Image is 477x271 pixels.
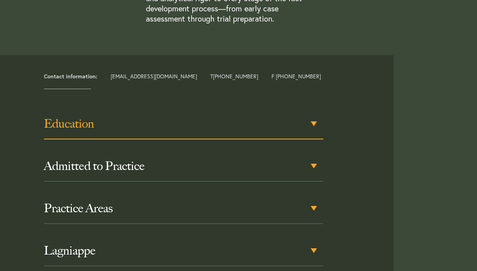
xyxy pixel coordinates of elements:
a: [PHONE_NUMBER] [213,72,258,80]
strong: Contact information: [44,72,97,80]
h3: Education [44,117,323,131]
a: [EMAIL_ADDRESS][DOMAIN_NAME] [111,72,197,80]
span: F [PHONE_NUMBER] [271,74,321,79]
h3: Admitted to Practice [44,159,323,173]
h3: Lagniappe [44,244,323,258]
span: T [210,74,258,79]
h3: Practice Areas [44,201,323,215]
